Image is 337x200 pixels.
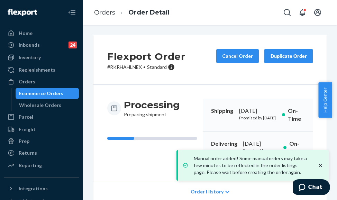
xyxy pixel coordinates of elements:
[317,162,324,169] svg: close toast
[318,82,332,118] button: Help Center
[4,76,79,87] a: Orders
[19,113,33,120] div: Parcel
[4,183,79,194] button: Integrations
[19,54,41,61] div: Inventory
[191,188,224,195] span: Order History
[239,115,276,121] p: Promised by [DATE]
[19,126,36,133] div: Freight
[19,30,33,37] div: Home
[4,147,79,158] a: Returns
[69,42,77,48] div: 24
[311,6,325,19] button: Open account menu
[16,100,79,111] a: Wholesale Orders
[4,64,79,75] a: Replenishments
[124,99,180,111] h3: Processing
[19,185,48,192] div: Integrations
[4,52,79,63] a: Inventory
[107,49,185,64] h2: Flexport Order
[289,140,304,156] p: On-Time
[128,9,170,16] a: Order Detail
[243,148,278,160] p: Promised by [DATE]
[295,6,309,19] button: Open notifications
[4,160,79,171] a: Reporting
[239,107,276,115] div: [DATE]
[19,138,29,145] div: Prep
[8,9,37,16] img: Flexport logo
[124,99,180,118] div: Preparing shipment
[19,90,63,97] div: Ecommerce Orders
[4,28,79,39] a: Home
[4,39,79,51] a: Inbounds24
[216,49,259,63] button: Cancel Order
[19,78,35,85] div: Orders
[280,6,294,19] button: Open Search Box
[147,64,167,70] span: Standard
[89,2,175,23] ol: breadcrumbs
[211,107,234,115] p: Shipping
[288,107,304,123] p: On-Time
[94,9,115,16] a: Orders
[4,124,79,135] a: Freight
[19,102,61,109] div: Wholesale Orders
[65,6,79,19] button: Close Navigation
[293,179,330,197] iframe: Opens a widget where you can chat to one of our agents
[270,53,307,60] div: Duplicate Order
[16,88,79,99] a: Ecommerce Orders
[211,140,237,148] p: Delivering
[19,149,37,156] div: Returns
[19,162,42,169] div: Reporting
[4,111,79,122] a: Parcel
[19,66,55,73] div: Replenishments
[19,42,40,48] div: Inbounds
[4,136,79,147] a: Prep
[243,140,278,148] div: [DATE]
[264,49,313,63] button: Duplicate Order
[143,64,146,70] span: •
[194,155,310,176] p: Manual order added! Some manual orders may take a few minutes to be reflected in the order listin...
[107,64,185,71] p: # RKRHAHLNEX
